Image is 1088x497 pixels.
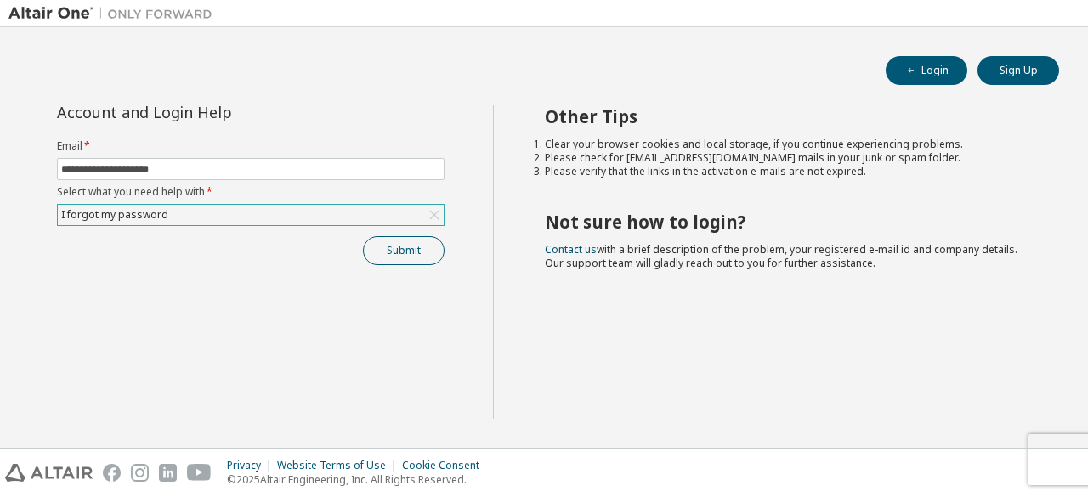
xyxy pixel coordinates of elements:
span: with a brief description of the problem, your registered e-mail id and company details. Our suppo... [545,242,1017,270]
button: Sign Up [977,56,1059,85]
img: linkedin.svg [159,464,177,482]
li: Please check for [EMAIL_ADDRESS][DOMAIN_NAME] mails in your junk or spam folder. [545,151,1029,165]
div: Website Terms of Use [277,459,402,472]
label: Email [57,139,445,153]
img: altair_logo.svg [5,464,93,482]
img: youtube.svg [187,464,212,482]
div: I forgot my password [59,206,171,224]
div: Account and Login Help [57,105,367,119]
div: Cookie Consent [402,459,490,472]
li: Clear your browser cookies and local storage, if you continue experiencing problems. [545,138,1029,151]
button: Submit [363,236,445,265]
h2: Other Tips [545,105,1029,127]
div: Privacy [227,459,277,472]
p: © 2025 Altair Engineering, Inc. All Rights Reserved. [227,472,490,487]
li: Please verify that the links in the activation e-mails are not expired. [545,165,1029,178]
img: Altair One [8,5,221,22]
h2: Not sure how to login? [545,211,1029,233]
img: facebook.svg [103,464,121,482]
img: instagram.svg [131,464,149,482]
a: Contact us [545,242,597,257]
label: Select what you need help with [57,185,445,199]
button: Login [886,56,967,85]
div: I forgot my password [58,205,444,225]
